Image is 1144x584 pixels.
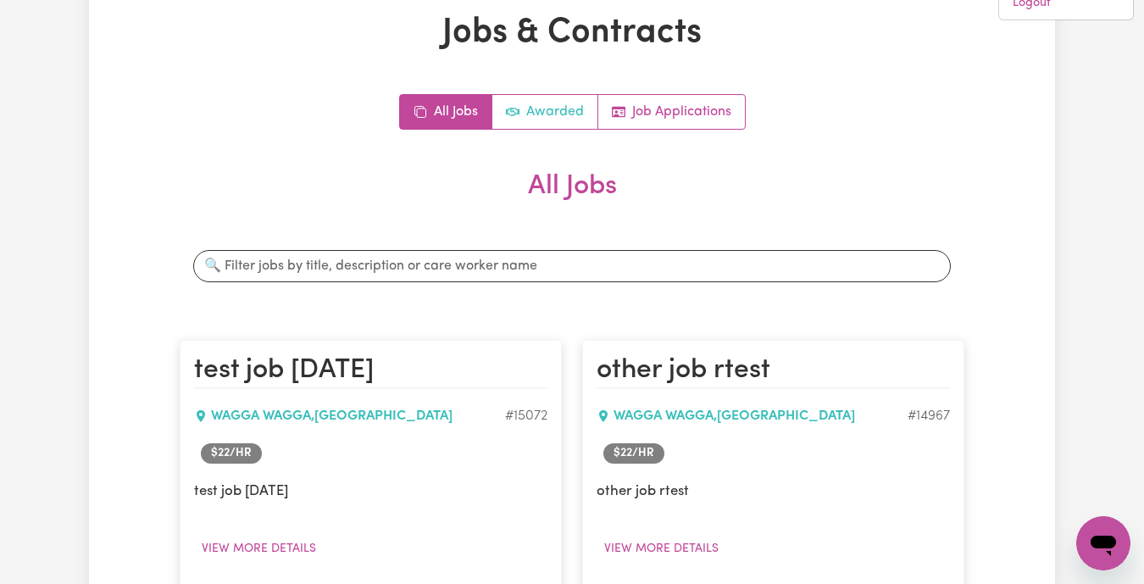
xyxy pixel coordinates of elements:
iframe: Button to launch messaging window [1076,516,1130,570]
input: 🔍 Filter jobs by title, description or care worker name [193,250,951,282]
div: WAGGA WAGGA , [GEOGRAPHIC_DATA] [597,406,908,426]
p: other job rtest [597,481,950,502]
h2: test job sep 10 [194,354,547,388]
a: Job applications [598,95,745,129]
span: Job rate per hour [201,443,262,464]
button: View more details [194,536,324,562]
div: WAGGA WAGGA , [GEOGRAPHIC_DATA] [194,406,505,426]
button: View more details [597,536,726,562]
a: Active jobs [492,95,598,129]
div: Job ID #14967 [908,406,950,426]
h2: other job rtest [597,354,950,388]
span: Job rate per hour [603,443,664,464]
a: All jobs [400,95,492,129]
h1: Jobs & Contracts [180,13,964,53]
h2: All Jobs [180,170,964,230]
div: Job ID #15072 [505,406,547,426]
p: test job [DATE] [194,481,547,502]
